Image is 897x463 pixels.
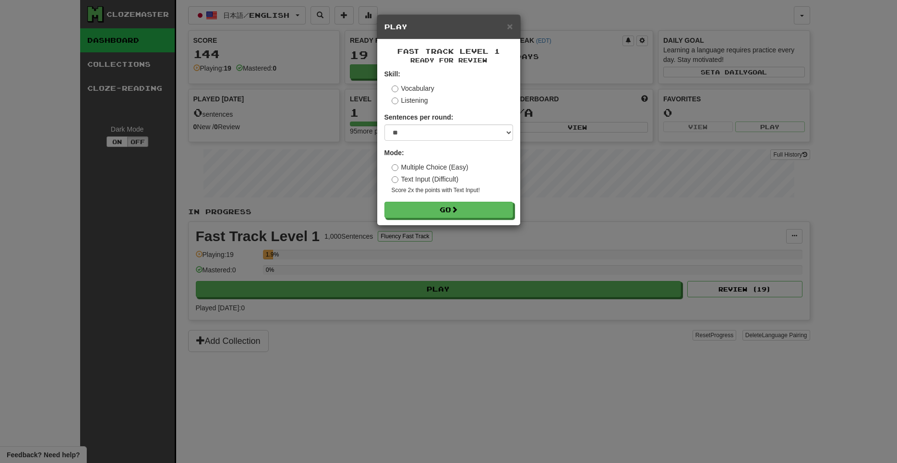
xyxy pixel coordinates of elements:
[397,47,500,55] span: Fast Track Level 1
[384,22,513,32] h5: Play
[392,85,398,92] input: Vocabulary
[392,176,398,183] input: Text Input (Difficult)
[384,149,404,157] strong: Mode:
[384,70,400,78] strong: Skill:
[392,174,459,184] label: Text Input (Difficult)
[384,56,513,64] small: Ready for Review
[507,21,513,31] button: Close
[392,186,513,195] small: Score 2x the points with Text Input !
[507,21,513,32] span: ×
[384,112,454,122] label: Sentences per round:
[392,162,468,172] label: Multiple Choice (Easy)
[392,96,428,105] label: Listening
[392,84,434,93] label: Vocabulary
[392,97,398,104] input: Listening
[384,202,513,218] button: Go
[392,164,398,171] input: Multiple Choice (Easy)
